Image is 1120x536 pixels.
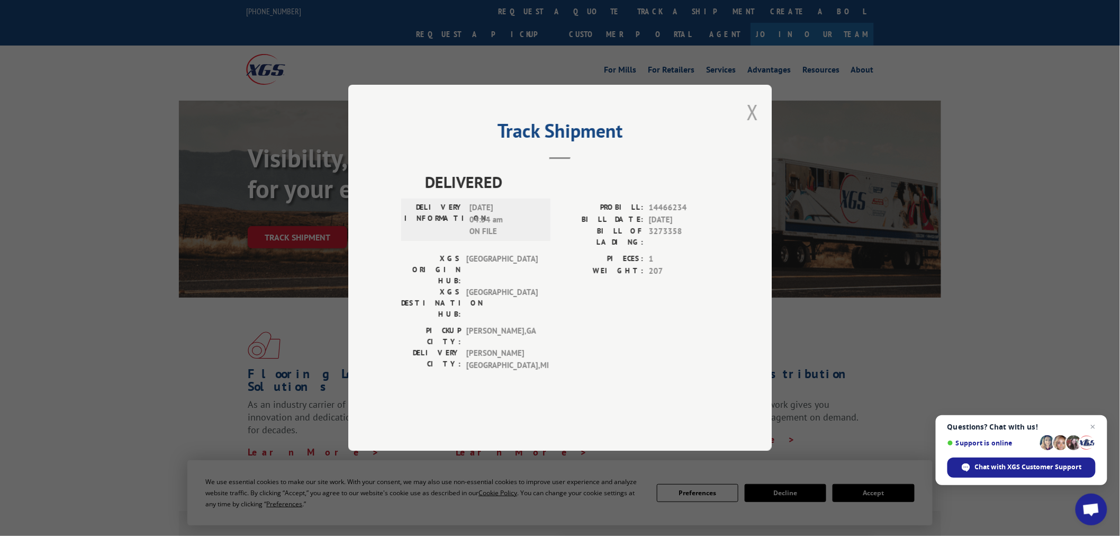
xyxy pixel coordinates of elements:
span: [PERSON_NAME][GEOGRAPHIC_DATA] , MI [466,348,538,372]
span: 1 [649,254,719,266]
label: XGS ORIGIN HUB: [401,254,461,287]
span: [PERSON_NAME] , GA [466,326,538,348]
span: Support is online [947,439,1036,447]
span: 207 [649,265,719,278]
span: [DATE] 04:54 am ON FILE [469,202,541,238]
label: DELIVERY INFORMATION: [404,202,464,238]
span: Questions? Chat with us! [947,423,1096,431]
label: PICKUP CITY: [401,326,461,348]
span: [GEOGRAPHIC_DATA] [466,254,538,287]
span: Chat with XGS Customer Support [975,462,1082,472]
label: PIECES: [560,254,644,266]
h2: Track Shipment [401,123,719,144]
span: 14466234 [649,202,719,215]
label: WEIGHT: [560,265,644,278]
span: DELIVERED [425,171,719,194]
span: 3273358 [649,226,719,248]
label: BILL DATE: [560,214,644,226]
label: XGS DESTINATION HUB: [401,287,461,320]
a: Open chat [1076,494,1107,525]
span: [DATE] [649,214,719,226]
label: DELIVERY CITY: [401,348,461,372]
span: Chat with XGS Customer Support [947,458,1096,478]
button: Close modal [747,98,758,126]
span: [GEOGRAPHIC_DATA] [466,287,538,320]
label: PROBILL: [560,202,644,215]
label: BILL OF LADING: [560,226,644,248]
